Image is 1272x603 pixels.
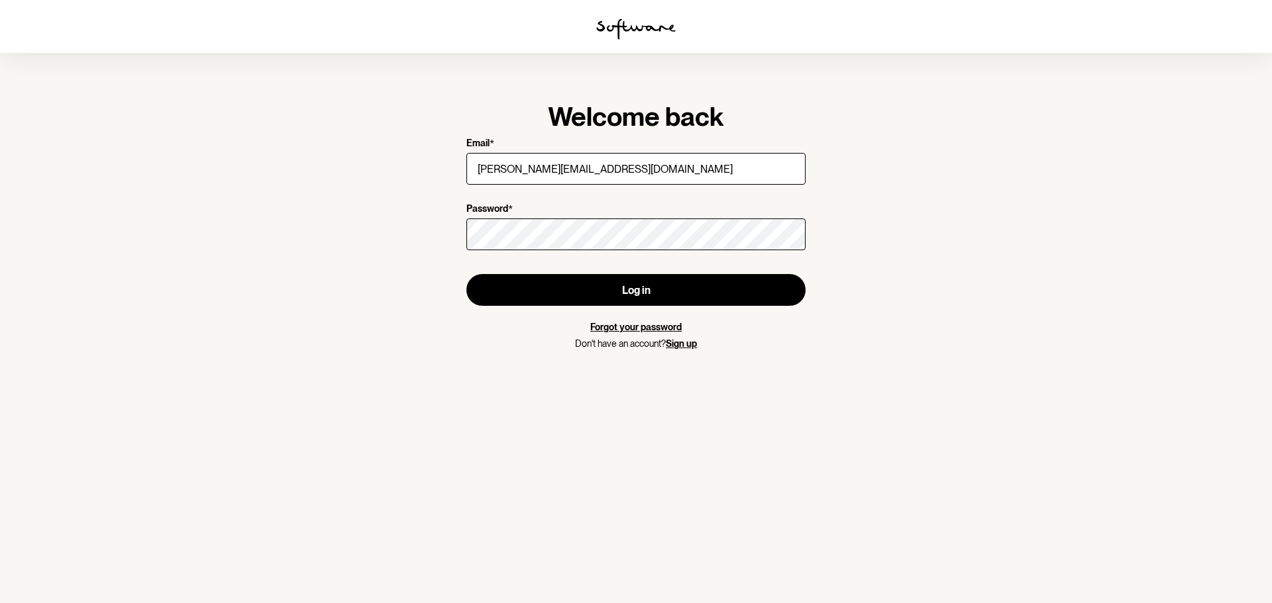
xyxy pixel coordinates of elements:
[466,138,490,150] p: Email
[466,338,806,349] p: Don't have an account?
[666,338,697,349] a: Sign up
[466,203,508,216] p: Password
[590,322,682,332] a: Forgot your password
[596,19,676,40] img: software logo
[466,274,806,306] button: Log in
[466,101,806,132] h1: Welcome back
